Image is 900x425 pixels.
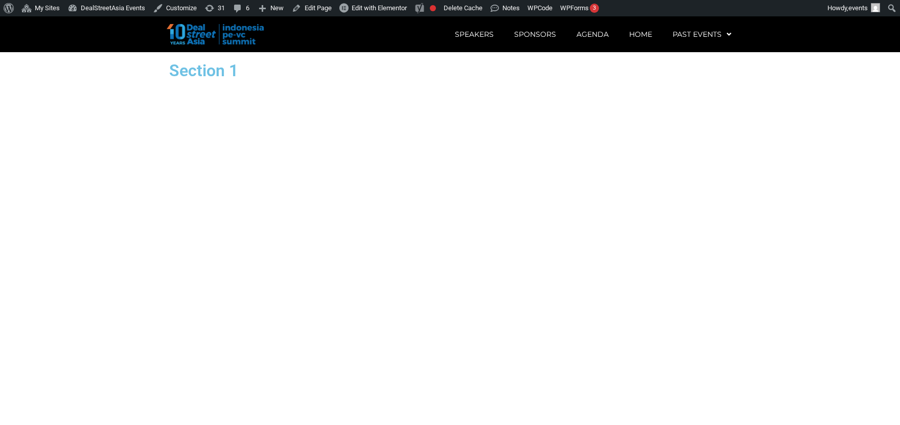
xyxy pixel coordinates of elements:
[430,5,436,11] div: Focus keyphrase not set
[619,23,662,46] a: Home
[352,4,407,12] span: Edit with Elementor
[590,4,599,13] div: 3
[169,62,445,79] h2: Section 1
[662,23,742,46] a: Past Events
[566,23,619,46] a: Agenda
[504,23,566,46] a: Sponsors
[445,23,504,46] a: Speakers
[848,4,868,12] span: events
